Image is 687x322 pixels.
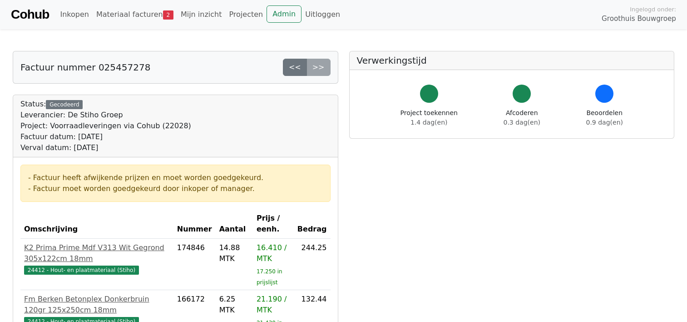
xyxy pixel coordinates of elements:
[177,5,226,24] a: Mijn inzicht
[301,5,344,24] a: Uitloggen
[400,108,458,127] div: Project toekennen
[357,55,667,66] h5: Verwerkingstijd
[20,121,191,131] div: Project: Voorraadleveringen via Cohub (22028)
[216,209,253,239] th: Aantal
[504,119,540,126] span: 0.3 dag(en)
[20,131,191,142] div: Factuur datum: [DATE]
[20,209,173,239] th: Omschrijving
[173,239,216,290] td: 174846
[294,209,331,239] th: Bedrag
[294,239,331,290] td: 244.25
[20,110,191,121] div: Leverancier: De Stiho Groep
[11,4,49,25] a: Cohub
[46,100,83,109] div: Gecodeerd
[28,183,323,194] div: - Factuur moet worden goedgekeurd door inkoper of manager.
[283,59,307,76] a: <<
[586,108,623,127] div: Beoordelen
[56,5,92,24] a: Inkopen
[630,5,676,14] span: Ingelogd onder:
[257,294,290,316] div: 21.190 / MTK
[225,5,267,24] a: Projecten
[219,242,249,264] div: 14.88 MTK
[24,242,170,264] div: K2 Prima Prime Mdf V313 Wit Gegrond 305x122cm 18mm
[28,172,323,183] div: - Factuur heeft afwijkende prijzen en moet worden goedgekeurd.
[257,268,282,286] sub: 17.250 in prijslijst
[219,294,249,316] div: 6.25 MTK
[173,209,216,239] th: Nummer
[267,5,301,23] a: Admin
[586,119,623,126] span: 0.9 dag(en)
[410,119,447,126] span: 1.4 dag(en)
[253,209,294,239] th: Prijs / eenh.
[163,10,173,20] span: 2
[20,62,150,73] h5: Factuur nummer 025457278
[602,14,676,24] span: Groothuis Bouwgroep
[24,242,170,275] a: K2 Prima Prime Mdf V313 Wit Gegrond 305x122cm 18mm24412 - Hout- en plaatmateriaal (Stiho)
[20,99,191,153] div: Status:
[257,242,290,264] div: 16.410 / MTK
[504,108,540,127] div: Afcoderen
[24,266,139,275] span: 24412 - Hout- en plaatmateriaal (Stiho)
[24,294,170,316] div: Fm Berken Betonplex Donkerbruin 120gr 125x250cm 18mm
[20,142,191,153] div: Verval datum: [DATE]
[93,5,177,24] a: Materiaal facturen2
